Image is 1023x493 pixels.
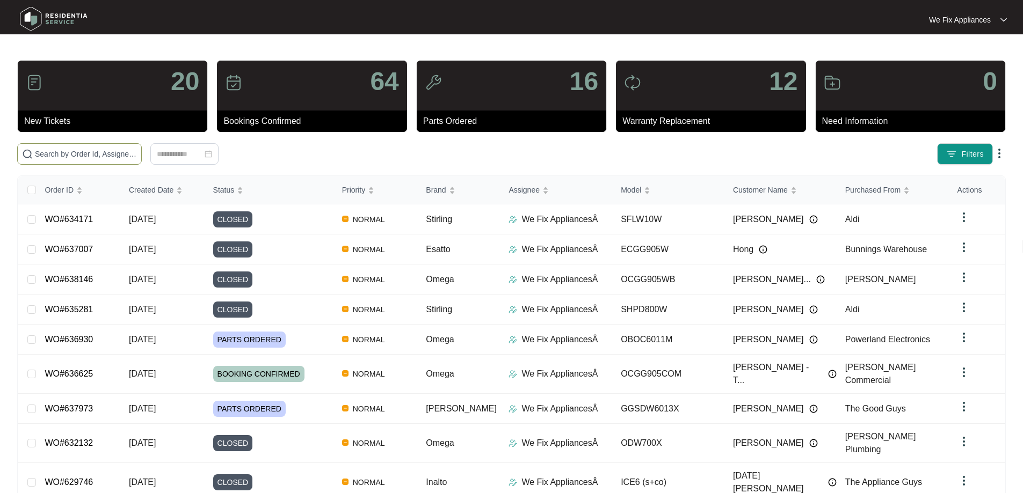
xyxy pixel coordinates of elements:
[425,74,442,91] img: icon
[349,213,389,226] span: NORMAL
[349,303,389,316] span: NORMAL
[845,363,916,385] span: [PERSON_NAME] Commercial
[426,404,497,413] span: [PERSON_NAME]
[45,184,74,196] span: Order ID
[845,184,901,196] span: Purchased From
[624,74,641,91] img: icon
[809,305,818,314] img: Info icon
[509,335,517,344] img: Assigner Icon
[213,366,304,382] span: BOOKING CONFIRMED
[213,474,253,490] span: CLOSED
[733,402,804,415] span: [PERSON_NAME]
[500,176,612,204] th: Assignee
[521,213,598,226] p: We Fix AppliancesÂ
[733,437,804,450] span: [PERSON_NAME]
[521,333,598,346] p: We Fix AppliancesÂ
[129,184,173,196] span: Created Date
[349,476,389,489] span: NORMAL
[957,435,970,448] img: dropdown arrow
[426,184,446,196] span: Brand
[426,335,454,344] span: Omega
[509,370,517,378] img: Assigner Icon
[949,176,1005,204] th: Actions
[120,176,205,204] th: Created Date
[509,275,517,284] img: Assigner Icon
[957,301,970,314] img: dropdown arrow
[349,437,389,450] span: NORMAL
[426,477,447,487] span: Inalto
[845,404,906,413] span: The Good Guys
[22,149,33,159] img: search-icon
[845,215,860,224] span: Aldi
[612,325,724,355] td: OBOC6011M
[342,405,349,411] img: Vercel Logo
[342,370,349,377] img: Vercel Logo
[957,331,970,344] img: dropdown arrow
[36,176,120,204] th: Order ID
[213,332,286,348] span: PARTS ORDERED
[724,176,837,204] th: Customer Name
[957,211,970,224] img: dropdown arrow
[45,404,93,413] a: WO#637973
[621,184,641,196] span: Model
[342,184,366,196] span: Priority
[426,275,454,284] span: Omega
[521,273,598,286] p: We Fix AppliancesÂ
[570,69,598,94] p: 16
[417,176,500,204] th: Brand
[45,438,93,447] a: WO#632132
[845,335,930,344] span: Powerland Electronics
[349,243,389,256] span: NORMAL
[342,306,349,312] img: Vercel Logo
[16,3,91,35] img: residentia service logo
[612,394,724,424] td: GGSDW6013X
[26,74,43,91] img: icon
[612,424,724,463] td: ODW700X
[426,215,452,224] span: Stirling
[612,176,724,204] th: Model
[837,176,949,204] th: Purchased From
[845,275,916,284] span: [PERSON_NAME]
[129,404,156,413] span: [DATE]
[733,333,804,346] span: [PERSON_NAME]
[349,402,389,415] span: NORMAL
[45,369,93,378] a: WO#636625
[213,301,253,318] span: CLOSED
[733,184,788,196] span: Customer Name
[509,404,517,413] img: Assigner Icon
[521,367,598,380] p: We Fix AppliancesÂ
[213,435,253,451] span: CLOSED
[509,439,517,447] img: Assigner Icon
[205,176,333,204] th: Status
[957,366,970,379] img: dropdown arrow
[509,215,517,224] img: Assigner Icon
[809,439,818,447] img: Info icon
[828,370,837,378] img: Info icon
[24,115,207,128] p: New Tickets
[45,477,93,487] a: WO#629746
[45,335,93,344] a: WO#636930
[733,243,753,256] span: Hong
[521,303,598,316] p: We Fix AppliancesÂ
[342,276,349,282] img: Vercel Logo
[370,69,398,94] p: 64
[333,176,418,204] th: Priority
[129,369,156,378] span: [DATE]
[759,245,767,254] img: Info icon
[129,305,156,314] span: [DATE]
[45,275,93,284] a: WO#638146
[509,305,517,314] img: Assigner Icon
[509,478,517,487] img: Assigner Icon
[769,69,797,94] p: 12
[612,355,724,394] td: OCGG905COM
[733,213,804,226] span: [PERSON_NAME]
[349,333,389,346] span: NORMAL
[809,215,818,224] img: Info icon
[129,438,156,447] span: [DATE]
[961,149,984,160] span: Filters
[129,335,156,344] span: [DATE]
[733,361,823,387] span: [PERSON_NAME] - T...
[45,215,93,224] a: WO#634171
[423,115,606,128] p: Parts Ordered
[213,271,253,288] span: CLOSED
